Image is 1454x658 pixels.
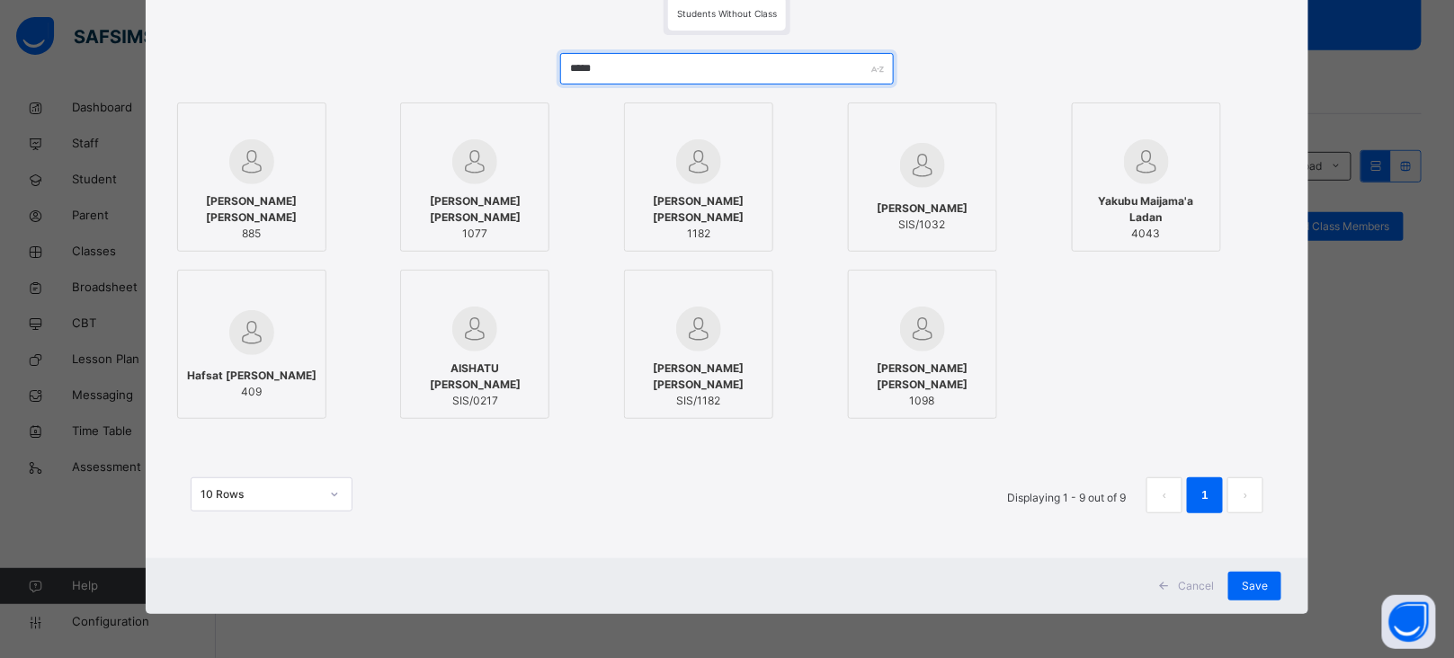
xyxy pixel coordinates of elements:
[634,226,763,242] span: 1182
[877,217,968,233] span: SIS/1032
[1242,578,1268,594] span: Save
[994,477,1139,513] li: Displaying 1 - 9 out of 9
[201,486,319,502] div: 10 Rows
[858,360,987,393] span: [PERSON_NAME] [PERSON_NAME]
[1382,595,1436,649] button: Open asap
[1124,139,1169,184] img: default.svg
[410,360,540,393] span: AISHATU [PERSON_NAME]
[634,393,763,409] span: SIS/1182
[1146,477,1182,513] button: prev page
[452,307,497,351] img: default.svg
[1197,484,1214,507] a: 1
[187,368,317,384] span: Hafsat [PERSON_NAME]
[1227,477,1263,513] li: 下一页
[229,139,274,184] img: default.svg
[1082,226,1211,242] span: 4043
[676,139,721,184] img: default.svg
[187,226,317,242] span: 885
[677,8,777,19] span: Students Without Class
[900,143,945,188] img: default.svg
[1227,477,1263,513] button: next page
[634,360,763,393] span: [PERSON_NAME] [PERSON_NAME]
[1178,578,1214,594] span: Cancel
[1187,477,1223,513] li: 1
[1146,477,1182,513] li: 上一页
[452,139,497,184] img: default.svg
[877,200,968,217] span: [PERSON_NAME]
[410,193,540,226] span: [PERSON_NAME] [PERSON_NAME]
[187,193,317,226] span: [PERSON_NAME] [PERSON_NAME]
[229,310,274,355] img: default.svg
[410,393,540,409] span: SIS/0217
[187,384,317,400] span: 409
[634,193,763,226] span: [PERSON_NAME] [PERSON_NAME]
[858,393,987,409] span: 1098
[410,226,540,242] span: 1077
[1082,193,1211,226] span: Yakubu Maijama'a Ladan
[676,307,721,351] img: default.svg
[900,307,945,351] img: default.svg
